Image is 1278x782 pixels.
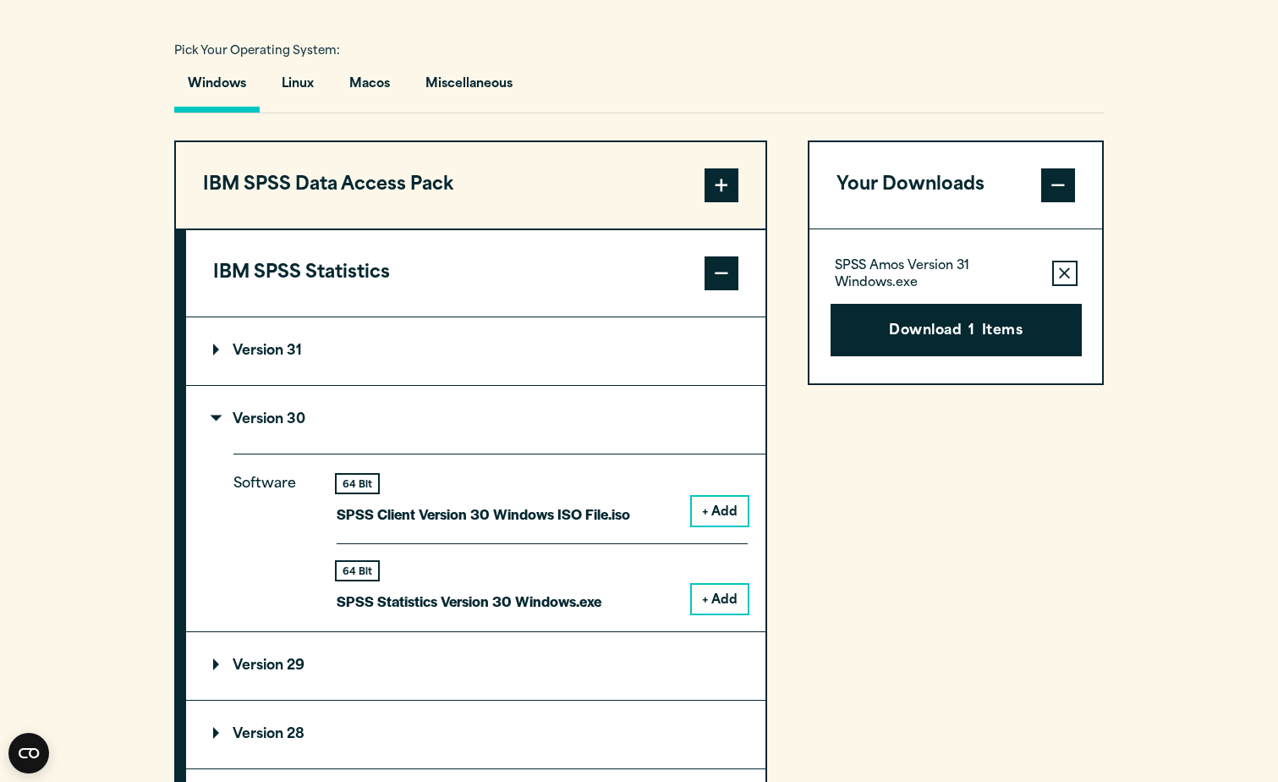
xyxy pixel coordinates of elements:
button: Macos [336,64,403,113]
summary: Version 28 [186,701,765,768]
p: SPSS Statistics Version 30 Windows.exe [337,589,601,614]
div: 64 Bit [337,475,378,493]
p: SPSS Client Version 30 Windows ISO File.iso [337,502,630,526]
summary: Version 30 [186,386,765,454]
p: Version 28 [213,728,304,741]
span: 1 [968,321,974,343]
button: Linux [268,64,327,113]
p: SPSS Amos Version 31 Windows.exe [835,258,1039,292]
button: Your Downloads [809,142,1103,229]
button: IBM SPSS Data Access Pack [176,142,765,229]
button: Download1Items [831,304,1082,356]
span: Pick Your Operating System: [174,46,340,57]
button: + Add [692,585,748,614]
div: 64 Bit [337,562,378,580]
p: Version 29 [213,659,304,673]
p: Software [233,472,310,600]
p: Version 30 [213,413,305,427]
summary: Version 31 [186,317,765,385]
button: IBM SPSS Statistics [186,230,765,317]
button: Miscellaneous [412,64,526,113]
p: Version 31 [213,344,302,358]
div: Your Downloads [809,229,1103,383]
button: Windows [174,64,260,113]
button: Open CMP widget [8,733,49,774]
summary: Version 29 [186,632,765,700]
button: + Add [692,497,748,526]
